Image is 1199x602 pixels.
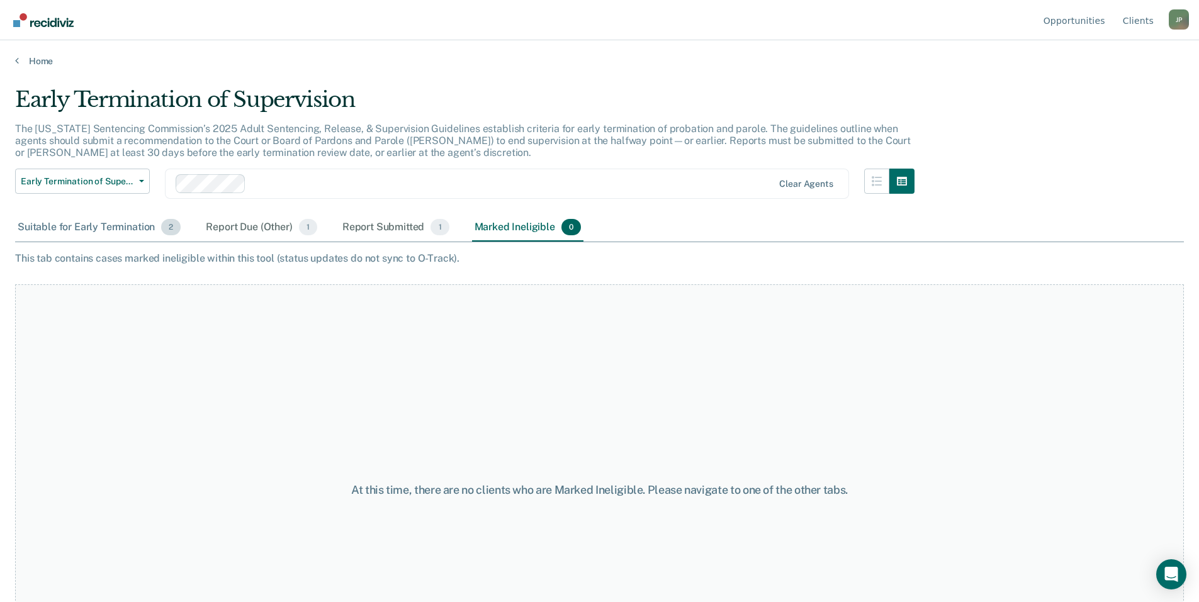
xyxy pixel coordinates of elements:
div: Report Submitted1 [340,214,452,242]
div: Open Intercom Messenger [1156,559,1186,589]
div: Clear agents [779,179,833,189]
div: J P [1169,9,1189,30]
span: Early Termination of Supervision [21,176,134,187]
img: Recidiviz [13,13,74,27]
a: Home [15,55,1184,67]
span: 2 [161,219,181,235]
button: Early Termination of Supervision [15,169,150,194]
div: This tab contains cases marked ineligible within this tool (status updates do not sync to O-Track). [15,252,1184,264]
p: The [US_STATE] Sentencing Commission’s 2025 Adult Sentencing, Release, & Supervision Guidelines e... [15,123,911,159]
div: Report Due (Other)1 [203,214,319,242]
span: 1 [431,219,449,235]
div: Marked Ineligible0 [472,214,584,242]
span: 0 [561,219,581,235]
div: Suitable for Early Termination2 [15,214,183,242]
div: Early Termination of Supervision [15,87,915,123]
button: Profile dropdown button [1169,9,1189,30]
span: 1 [299,219,317,235]
div: At this time, there are no clients who are Marked Ineligible. Please navigate to one of the other... [308,483,892,497]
